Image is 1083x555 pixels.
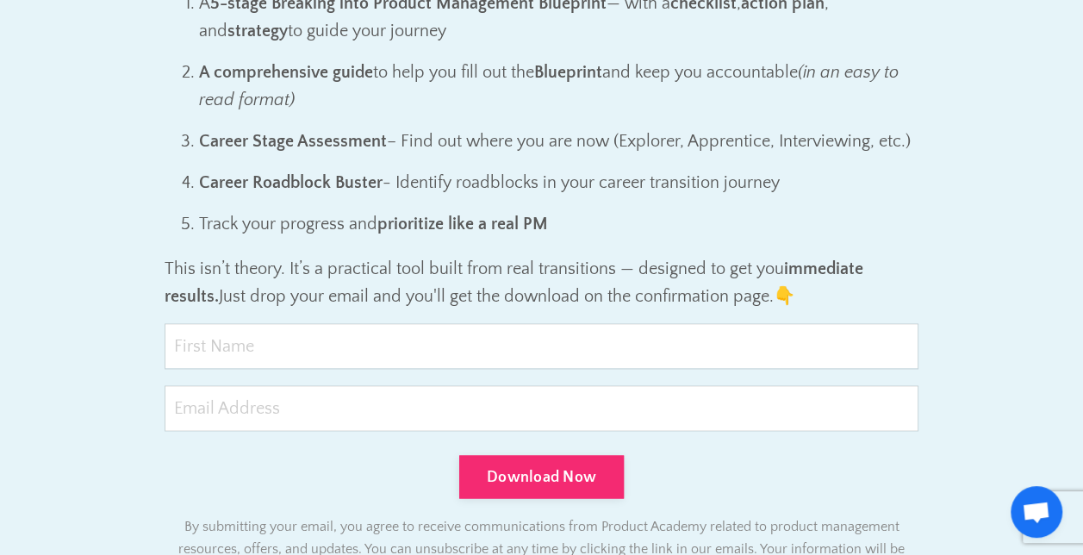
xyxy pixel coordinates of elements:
strong: Career Stage Assessment [199,132,387,151]
strong: Career Roadblock Buster [199,173,383,192]
a: Open chat [1011,486,1062,538]
p: - Identify roadblocks in your career transition journey [199,169,918,196]
strong: prioritize like a real PM [377,215,548,234]
p: to help you fill out the and keep you accountable [199,59,918,114]
button: Download Now [459,455,624,498]
strong: A comprehensive guide [199,63,373,82]
p: Track your progress and [199,210,918,238]
strong: strategy [227,22,288,41]
input: First Name [165,323,918,369]
input: Email Address [165,385,918,431]
p: – Find out where you are now (Explorer, Apprentice, Interviewing, etc.) [199,128,918,155]
strong: Blueprint [534,63,602,82]
p: This isn’t theory. It’s a practical tool built from real transitions — designed to get you Just d... [165,255,918,310]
